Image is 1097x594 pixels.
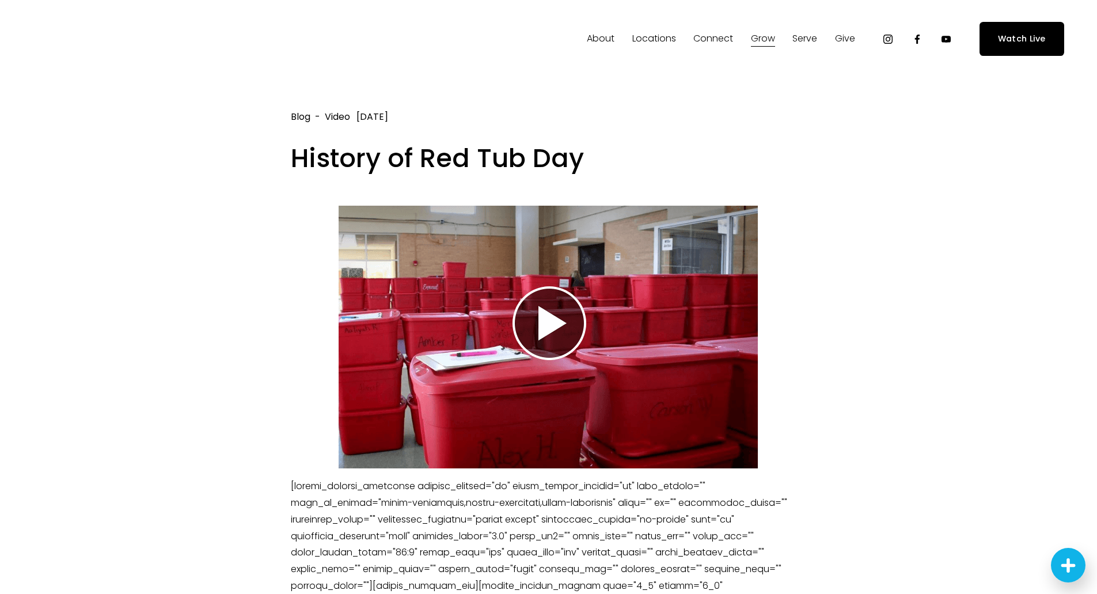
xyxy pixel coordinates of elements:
a: folder dropdown [792,30,817,48]
span: Give [835,31,855,47]
a: Instagram [882,33,894,45]
span: Locations [632,31,676,47]
span: Grow [751,31,775,47]
img: Fellowship Memphis [33,28,193,51]
h1: History of Red Tub Day [291,141,806,177]
a: folder dropdown [751,30,775,48]
span: About [587,31,614,47]
a: folder dropdown [835,30,855,48]
a: Watch Live [980,22,1064,56]
a: Video [325,110,350,123]
span: [DATE] [356,110,388,123]
a: folder dropdown [632,30,676,48]
span: Connect [693,31,733,47]
span: Serve [792,31,817,47]
a: folder dropdown [587,30,614,48]
a: Blog [291,110,310,123]
a: folder dropdown [693,30,733,48]
a: Facebook [912,33,923,45]
a: YouTube [940,33,952,45]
